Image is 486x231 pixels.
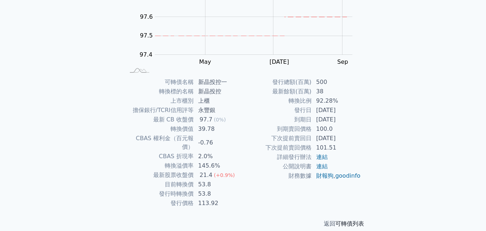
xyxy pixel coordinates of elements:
[335,172,360,179] a: goodinfo
[194,106,243,115] td: 永豐銀
[125,96,194,106] td: 上市櫃別
[312,106,361,115] td: [DATE]
[125,152,194,161] td: CBAS 折現率
[312,134,361,143] td: [DATE]
[243,87,312,96] td: 最新餘額(百萬)
[198,115,214,124] div: 97.7
[450,196,486,231] div: 聊天小工具
[125,106,194,115] td: 擔保銀行/TCRI信用評等
[125,161,194,170] td: 轉換溢價率
[125,87,194,96] td: 轉換標的名稱
[337,58,348,65] tspan: Sep
[312,87,361,96] td: 38
[125,189,194,199] td: 發行時轉換價
[312,171,361,181] td: ,
[243,124,312,134] td: 到期賣回價格
[316,172,333,179] a: 財報狗
[194,134,243,152] td: -0.76
[243,152,312,162] td: 詳細發行辦法
[194,87,243,96] td: 新晶投控
[312,115,361,124] td: [DATE]
[316,154,328,160] a: 連結
[140,51,153,58] tspan: 97.4
[125,199,194,208] td: 發行價格
[194,161,243,170] td: 145.6%
[269,58,289,65] tspan: [DATE]
[140,32,153,39] tspan: 97.5
[243,115,312,124] td: 到期日
[125,124,194,134] td: 轉換價值
[117,219,370,228] p: 返回
[140,13,153,20] tspan: 97.6
[125,115,194,124] td: 最新 CB 收盤價
[198,171,214,179] div: 21.4
[243,171,312,181] td: 財務數據
[125,134,194,152] td: CBAS 權利金（百元報價）
[243,96,312,106] td: 轉換比例
[125,180,194,189] td: 目前轉換價
[312,124,361,134] td: 100.0
[243,162,312,171] td: 公開說明書
[194,180,243,189] td: 53.8
[194,124,243,134] td: 39.78
[194,189,243,199] td: 53.8
[125,77,194,87] td: 可轉債名稱
[199,58,211,65] tspan: May
[194,77,243,87] td: 新晶投控一
[194,152,243,161] td: 2.0%
[312,77,361,87] td: 500
[243,143,312,152] td: 下次提前賣回價格
[335,220,364,227] a: 可轉債列表
[243,134,312,143] td: 下次提前賣回日
[312,143,361,152] td: 101.51
[243,106,312,115] td: 發行日
[214,117,226,123] span: (0%)
[312,96,361,106] td: 92.28%
[214,172,235,178] span: (+0.9%)
[243,77,312,87] td: 發行總額(百萬)
[316,163,328,170] a: 連結
[194,199,243,208] td: 113.92
[125,170,194,180] td: 最新股票收盤價
[194,96,243,106] td: 上櫃
[450,196,486,231] iframe: Chat Widget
